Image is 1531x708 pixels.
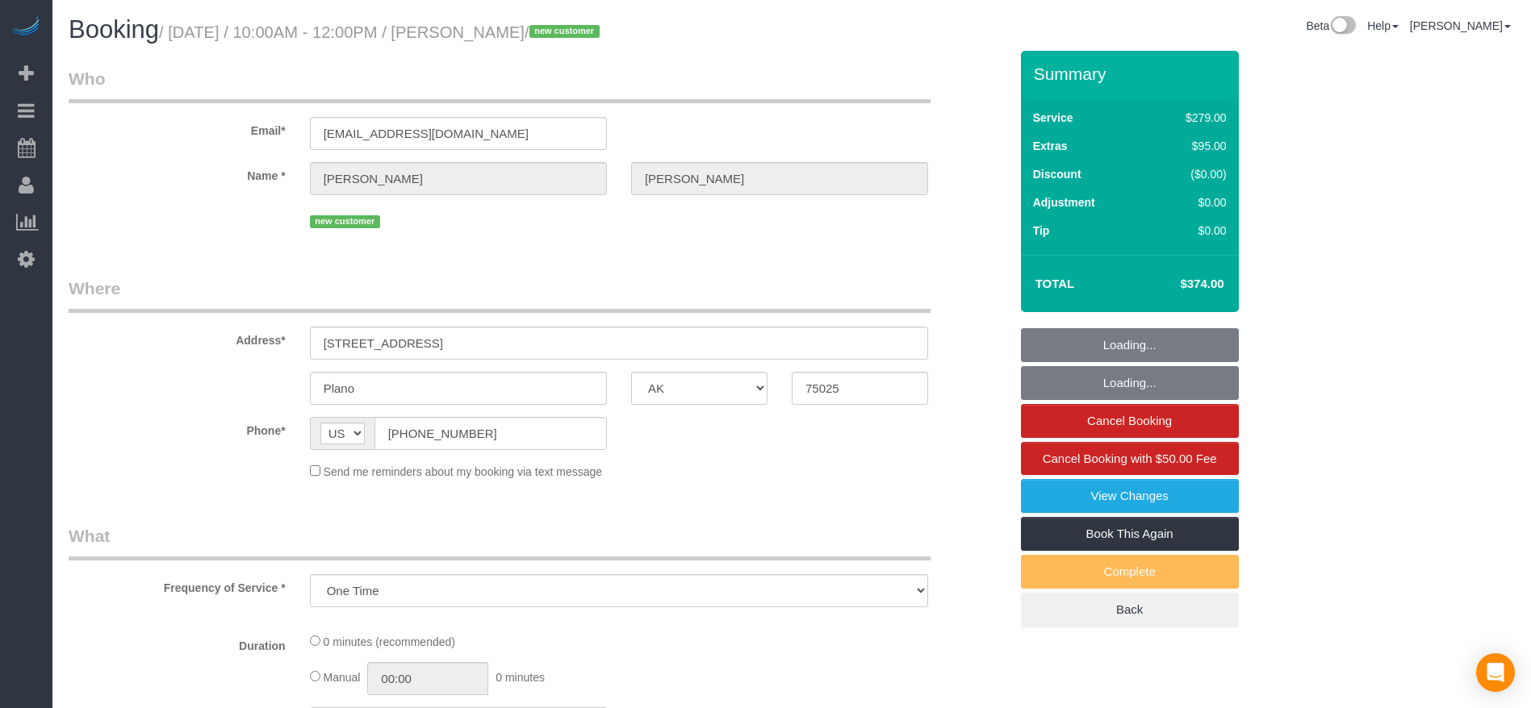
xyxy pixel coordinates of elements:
a: Back [1021,593,1239,627]
span: Cancel Booking with $50.00 Fee [1043,452,1217,465]
a: [PERSON_NAME] [1410,19,1511,32]
input: First Name* [310,162,607,195]
label: Email* [56,117,298,139]
label: Discount [1033,166,1081,182]
span: 0 minutes [496,671,545,684]
img: New interface [1329,16,1356,37]
label: Phone* [56,417,298,439]
label: Name * [56,162,298,184]
div: $0.00 [1152,194,1227,210]
span: Booking [69,15,159,44]
span: / [525,23,604,41]
a: View Changes [1021,479,1239,513]
legend: What [69,524,931,560]
a: Help [1367,19,1399,32]
legend: Where [69,277,931,313]
div: ($0.00) [1152,166,1227,182]
label: Adjustment [1033,194,1095,210]
div: $95.00 [1152,138,1227,154]
input: Phone* [374,417,607,450]
label: Address* [56,327,298,348]
small: / [DATE] / 10:00AM - 12:00PM / [PERSON_NAME] [159,23,604,41]
div: $279.00 [1152,110,1227,126]
label: Duration [56,632,298,654]
a: Book This Again [1021,517,1239,551]
input: Email* [310,117,607,150]
div: Open Intercom Messenger [1476,653,1515,692]
span: new customer [529,25,600,38]
div: $0.00 [1152,223,1227,239]
input: Last Name* [631,162,928,195]
span: new customer [310,215,380,228]
legend: Who [69,67,931,103]
input: Zip Code* [792,372,928,405]
label: Frequency of Service * [56,574,298,596]
span: Manual [324,671,361,684]
a: Cancel Booking with $50.00 Fee [1021,442,1239,476]
span: Send me reminders about my booking via text message [324,465,603,478]
h4: $374.00 [1132,277,1224,291]
strong: Total [1035,277,1075,290]
h3: Summary [1034,65,1231,83]
a: Cancel Booking [1021,404,1239,438]
label: Extras [1033,138,1068,154]
img: Automaid Logo [10,16,42,39]
label: Tip [1033,223,1050,239]
input: City* [310,372,607,405]
label: Service [1033,110,1073,126]
span: 0 minutes (recommended) [324,635,455,648]
a: Beta [1306,19,1356,32]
